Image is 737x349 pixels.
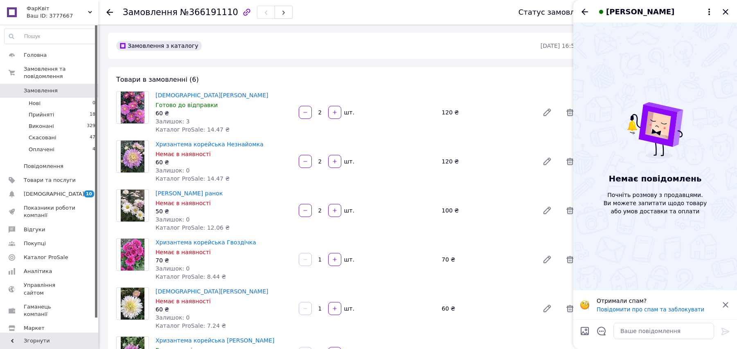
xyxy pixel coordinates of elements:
[27,12,98,20] div: Ваш ID: 3777667
[90,111,95,119] span: 18
[156,314,190,321] span: Залишок: 0
[156,141,264,148] a: Хризантема корейська Незнайомка
[156,305,292,313] div: 60 ₴
[156,322,226,329] span: Каталог ProSale: 7.24 ₴
[180,7,238,17] span: №366191110
[24,268,52,275] span: Аналітика
[24,324,45,332] span: Маркет
[156,102,218,108] span: Готово до відправки
[156,109,292,117] div: 60 ₴
[342,304,355,313] div: шт.
[539,251,555,268] a: Редагувати
[156,190,223,197] a: [PERSON_NAME] ранок
[438,107,536,118] div: 120 ₴
[27,5,88,12] span: ФарКвіт
[156,216,190,223] span: Залишок: 0
[106,8,113,16] div: Повернутися назад
[342,157,355,166] div: шт.
[562,104,578,121] span: Видалити
[438,303,536,314] div: 60 ₴
[84,190,94,197] span: 10
[541,43,578,49] time: [DATE] 16:57
[562,300,578,317] span: Видалити
[156,298,211,304] span: Немає в наявності
[24,87,58,94] span: Замовлення
[539,104,555,121] a: Редагувати
[438,254,536,265] div: 70 ₴
[156,158,292,166] div: 60 ₴
[580,7,590,17] button: Назад
[156,118,190,125] span: Залишок: 3
[24,190,84,198] span: [DEMOGRAPHIC_DATA]
[580,300,590,310] img: :face_with_monocle:
[156,92,268,98] a: [DEMOGRAPHIC_DATA][PERSON_NAME]
[29,111,54,119] span: Прийняті
[29,123,54,130] span: Виконані
[121,92,145,123] img: Хризантема корейська
[156,200,211,206] span: Немає в наявності
[539,202,555,219] a: Редагувати
[156,273,226,280] span: Каталог ProSale: 8.44 ₴
[24,65,98,80] span: Замовлення та повідомлення
[156,151,211,157] span: Немає в наявності
[539,153,555,170] a: Редагувати
[539,300,555,317] a: Редагувати
[121,190,145,221] img: Хризантема Зимовий ранок
[596,7,714,17] button: [PERSON_NAME]
[24,177,76,184] span: Товари та послуги
[562,202,578,219] span: Видалити
[156,265,190,272] span: Залишок: 0
[87,123,95,130] span: 329
[604,192,707,215] span: Почніть розмову з продавцями. Ви можете запитати щодо товару або умов доставки та оплати
[438,156,536,167] div: 120 ₴
[721,7,730,17] button: Закрити
[342,206,355,215] div: шт.
[24,240,46,247] span: Покупці
[609,174,702,183] span: Немає повідомлень
[156,256,292,264] div: 70 ₴
[156,224,230,231] span: Каталог ProSale: 12.06 ₴
[5,29,96,44] input: Пошук
[24,163,63,170] span: Повідомлення
[29,134,56,141] span: Скасовані
[24,254,68,261] span: Каталог ProSale
[92,146,95,153] span: 4
[24,51,47,59] span: Головна
[121,288,145,320] img: Хризантема корейська
[562,153,578,170] span: Видалити
[92,100,95,107] span: 0
[90,134,95,141] span: 47
[121,239,145,271] img: Хризантема корейська Гвоздічка
[518,8,594,16] div: Статус замовлення
[156,337,274,344] a: Хризантема корейська [PERSON_NAME]
[156,288,268,295] a: [DEMOGRAPHIC_DATA][PERSON_NAME]
[156,239,256,246] a: Хризантема корейська Гвоздічка
[156,126,230,133] span: Каталог ProSale: 14.47 ₴
[562,251,578,268] span: Видалити
[29,146,54,153] span: Оплачені
[342,255,355,264] div: шт.
[121,141,145,172] img: Хризантема корейська Незнайомка
[29,100,41,107] span: Нові
[597,297,716,305] p: Отримали спам?
[116,41,202,51] div: Замовлення з каталогу
[438,205,536,216] div: 100 ₴
[24,303,76,318] span: Гаманець компанії
[597,306,704,313] button: Повідомити про спам та заблокувати
[156,207,292,215] div: 50 ₴
[342,108,355,116] div: шт.
[123,7,178,17] span: Замовлення
[116,76,199,83] span: Товари в замовленні (6)
[24,226,45,233] span: Відгуки
[596,326,607,336] button: Відкрити шаблони відповідей
[156,249,211,255] span: Немає в наявності
[156,167,190,174] span: Залишок: 0
[24,282,76,296] span: Управління сайтом
[156,175,230,182] span: Каталог ProSale: 14.47 ₴
[24,204,76,219] span: Показники роботи компанії
[606,7,674,17] span: [PERSON_NAME]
